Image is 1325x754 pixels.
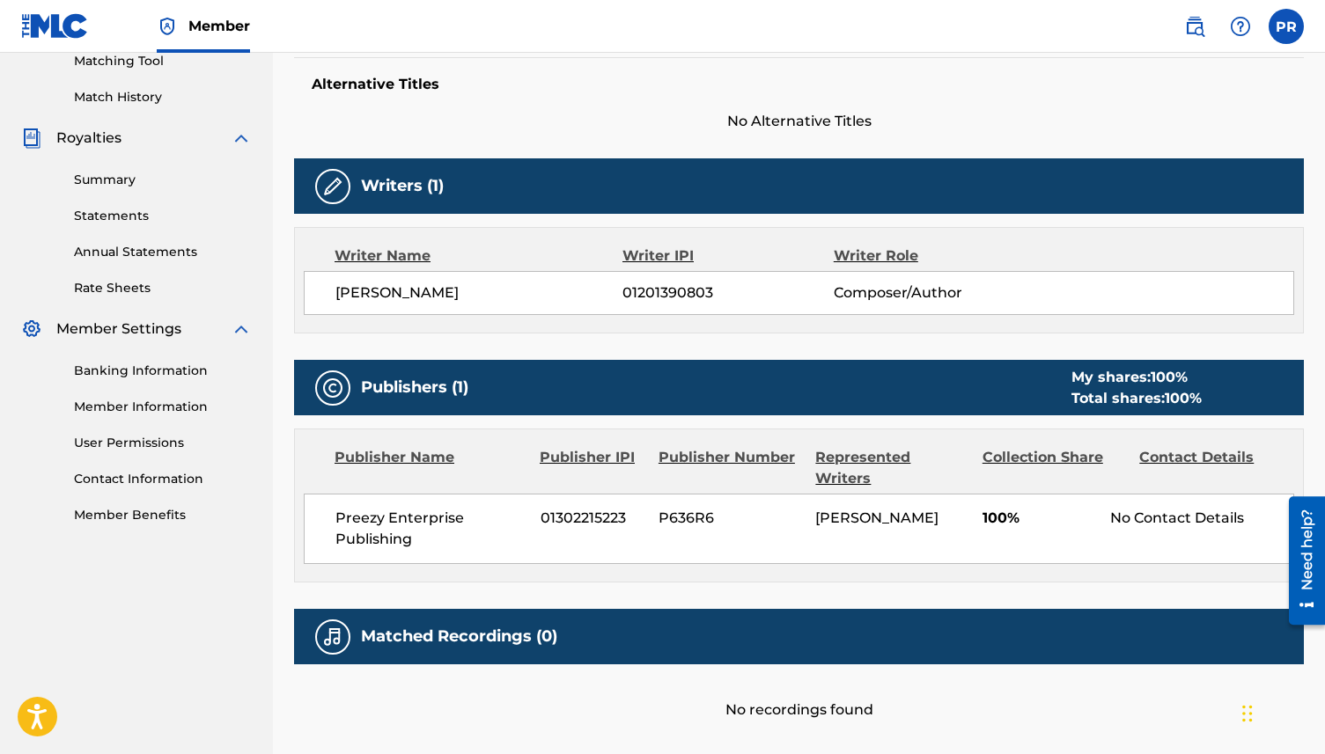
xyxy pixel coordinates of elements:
img: expand [231,128,252,149]
iframe: Chat Widget [1237,670,1325,754]
a: Annual Statements [74,243,252,261]
a: Match History [74,88,252,106]
a: Summary [74,171,252,189]
a: Contact Information [74,470,252,488]
span: 100 % [1151,369,1188,385]
a: Member Information [74,398,252,416]
span: 01201390803 [622,282,833,304]
img: Member Settings [21,318,42,340]
h5: Matched Recordings (0) [361,626,557,647]
a: Rate Sheets [74,279,252,297]
h5: Publishers (1) [361,377,468,398]
span: Member Settings [56,318,181,340]
div: Collection Share [983,447,1127,489]
span: 100% [983,508,1098,529]
img: MLC Logo [21,13,89,39]
img: help [1230,16,1251,37]
div: Writer Name [335,245,622,267]
img: expand [231,318,252,340]
a: User Permissions [74,434,252,452]
img: Publishers [322,377,343,399]
span: [PERSON_NAME] [335,282,622,304]
div: Writer IPI [622,245,834,267]
div: Publisher Name [335,447,526,489]
img: Writers [322,176,343,197]
div: Publisher Number [659,447,803,489]
span: Royalties [56,128,121,149]
img: Matched Recordings [322,626,343,648]
a: Matching Tool [74,52,252,70]
img: Royalties [21,128,42,149]
div: Contact Details [1139,447,1284,489]
a: Statements [74,207,252,225]
div: No Contact Details [1110,508,1293,529]
a: Public Search [1177,9,1212,44]
span: [PERSON_NAME] [815,509,939,526]
span: P636R6 [659,508,802,529]
div: User Menu [1269,9,1304,44]
div: No recordings found [294,664,1304,721]
img: Top Rightsholder [157,16,178,37]
div: Help [1223,9,1258,44]
div: Total shares: [1071,388,1202,409]
span: No Alternative Titles [294,111,1304,132]
span: Member [188,16,250,36]
a: Banking Information [74,362,252,380]
div: My shares: [1071,367,1202,388]
span: Composer/Author [834,282,1026,304]
span: Preezy Enterprise Publishing [335,508,527,550]
h5: Writers (1) [361,176,444,196]
span: 01302215223 [541,508,646,529]
div: Drag [1242,687,1253,740]
iframe: Resource Center [1276,489,1325,631]
span: 100 % [1165,390,1202,406]
div: Writer Role [834,245,1026,267]
a: Member Benefits [74,506,252,524]
div: Publisher IPI [540,447,645,489]
img: search [1184,16,1205,37]
div: Represented Writers [815,447,968,489]
h5: Alternative Titles [312,76,1286,93]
